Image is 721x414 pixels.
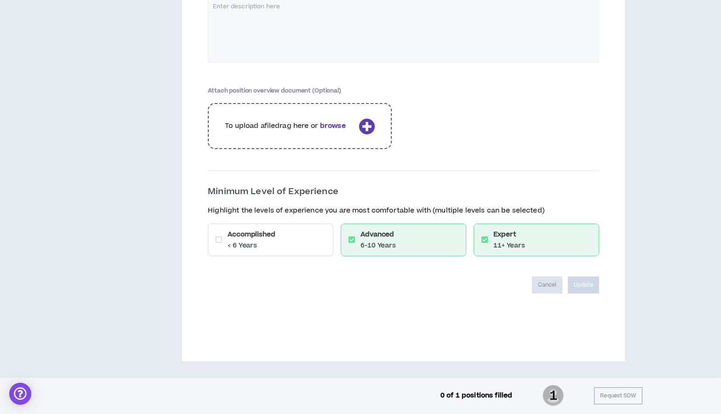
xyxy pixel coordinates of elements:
[532,276,563,293] button: Cancel
[543,384,564,407] span: 1
[208,206,599,216] p: Highlight the levels of experience you are most comfortable with (multiple levels can be selected)
[568,276,599,293] button: Update
[441,391,512,401] p: 0 of 1 positions filled
[228,230,275,239] h6: Accomplished
[208,185,599,198] p: Minimum Level of Experience
[228,241,275,250] p: < 6 Years
[594,387,642,404] button: Request SOW
[360,230,396,239] h6: Advanced
[9,383,31,405] div: Open Intercom Messenger
[360,241,396,250] p: 6-10 Years
[493,241,525,250] p: 11+ Years
[493,230,525,239] h6: Expert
